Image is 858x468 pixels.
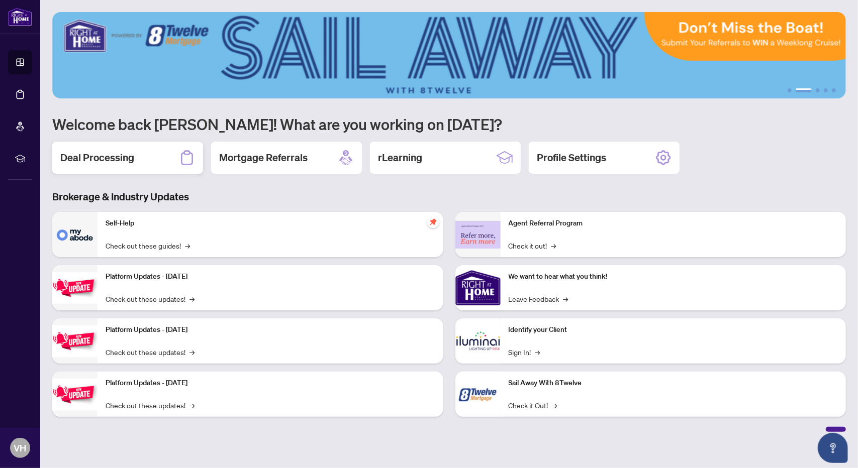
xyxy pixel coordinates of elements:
[818,433,848,463] button: Open asap
[455,372,501,417] img: Sail Away With 8Twelve
[52,272,98,304] img: Platform Updates - July 21, 2025
[537,151,606,165] h2: Profile Settings
[52,190,846,204] h3: Brokerage & Industry Updates
[816,88,820,92] button: 3
[52,212,98,257] img: Self-Help
[509,271,838,282] p: We want to hear what you think!
[455,318,501,364] img: Identify your Client
[185,240,190,251] span: →
[796,88,812,92] button: 2
[106,218,435,229] p: Self-Help
[106,400,195,411] a: Check out these updates!→
[455,265,501,310] img: We want to hear what you think!
[509,378,838,389] p: Sail Away With 8Twelve
[378,151,422,165] h2: rLearning
[427,216,439,228] span: pushpin
[52,379,98,410] img: Platform Updates - June 23, 2025
[52,12,846,98] img: Slide 1
[509,240,556,251] a: Check it out!→
[832,88,836,92] button: 5
[509,293,568,304] a: Leave Feedback→
[8,8,32,26] img: logo
[509,346,540,358] a: Sign In!→
[106,378,435,389] p: Platform Updates - [DATE]
[535,346,540,358] span: →
[189,400,195,411] span: →
[824,88,828,92] button: 4
[189,346,195,358] span: →
[563,293,568,304] span: →
[52,114,846,134] h1: Welcome back [PERSON_NAME]! What are you working on [DATE]?
[14,441,27,455] span: VH
[106,271,435,282] p: Platform Updates - [DATE]
[552,400,557,411] span: →
[788,88,792,92] button: 1
[509,400,557,411] a: Check it Out!→
[509,324,838,335] p: Identify your Client
[60,151,134,165] h2: Deal Processing
[106,346,195,358] a: Check out these updates!→
[455,221,501,249] img: Agent Referral Program
[219,151,308,165] h2: Mortgage Referrals
[551,240,556,251] span: →
[509,218,838,229] p: Agent Referral Program
[52,325,98,357] img: Platform Updates - July 8, 2025
[106,324,435,335] p: Platform Updates - [DATE]
[106,240,190,251] a: Check out these guides!→
[189,293,195,304] span: →
[106,293,195,304] a: Check out these updates!→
